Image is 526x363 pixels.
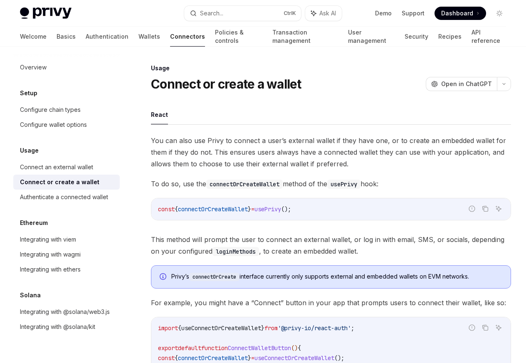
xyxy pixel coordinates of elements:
code: connectOrCreateWallet [206,180,283,189]
a: Policies & controls [215,27,262,47]
a: Configure wallet options [13,117,120,132]
span: useConnectOrCreateWallet [254,354,334,362]
button: Toggle dark mode [493,7,506,20]
h1: Connect or create a wallet [151,77,301,91]
span: const [158,354,175,362]
div: Connect or create a wallet [20,177,99,187]
code: connectOrCreate [189,273,240,281]
div: Integrating with wagmi [20,249,81,259]
h5: Setup [20,88,37,98]
span: (); [334,354,344,362]
span: Ask AI [319,9,336,17]
span: = [251,205,254,213]
div: Authenticate a connected wallet [20,192,108,202]
span: import [158,324,178,332]
img: light logo [20,7,72,19]
button: Report incorrect code [467,203,477,214]
div: Connect an external wallet [20,162,93,172]
button: Search...CtrlK [184,6,301,21]
a: Integrating with @solana/kit [13,319,120,334]
span: '@privy-io/react-auth' [278,324,351,332]
button: React [151,105,168,124]
a: Connectors [170,27,205,47]
button: Copy the contents from the code block [480,322,491,333]
h5: Ethereum [20,218,48,228]
span: (); [281,205,291,213]
code: loginMethods [212,247,259,256]
a: Connect an external wallet [13,160,120,175]
span: { [298,344,301,352]
a: Configure chain types [13,102,120,117]
button: Ask AI [305,6,342,21]
a: Authentication [86,27,128,47]
a: Demo [375,9,392,17]
span: ; [351,324,354,332]
button: Report incorrect code [467,322,477,333]
span: ConnectWalletButton [228,344,291,352]
span: useConnectOrCreateWallet [181,324,261,332]
a: User management [348,27,395,47]
span: const [158,205,175,213]
a: Connect or create a wallet [13,175,120,190]
a: Basics [57,27,76,47]
span: () [291,344,298,352]
a: Authenticate a connected wallet [13,190,120,205]
div: Integrating with ethers [20,264,81,274]
svg: Info [160,273,168,282]
a: Recipes [438,27,462,47]
button: Ask AI [493,203,504,214]
div: Integrating with @solana/kit [20,322,95,332]
div: Integrating with @solana/web3.js [20,307,110,317]
span: This method will prompt the user to connect an external wallet, or log in with email, SMS, or soc... [151,234,511,257]
a: Integrating with @solana/web3.js [13,304,120,319]
a: Support [402,9,425,17]
div: Search... [200,8,223,18]
span: Privy’s interface currently only supports external and embedded wallets on EVM networks. [171,272,502,281]
span: export [158,344,178,352]
button: Ask AI [493,322,504,333]
div: Configure chain types [20,105,81,115]
span: Ctrl K [284,10,296,17]
a: Integrating with viem [13,232,120,247]
h5: Usage [20,146,39,156]
span: Open in ChatGPT [441,80,492,88]
a: API reference [472,27,506,47]
button: Open in ChatGPT [426,77,497,91]
a: Wallets [138,27,160,47]
a: Welcome [20,27,47,47]
a: Overview [13,60,120,75]
div: Integrating with viem [20,235,76,244]
a: Dashboard [435,7,486,20]
span: = [251,354,254,362]
button: Copy the contents from the code block [480,203,491,214]
span: } [261,324,264,332]
span: } [248,354,251,362]
div: Overview [20,62,47,72]
span: function [201,344,228,352]
span: For example, you might have a “Connect” button in your app that prompts users to connect their wa... [151,297,511,309]
h5: Solana [20,290,41,300]
span: { [175,205,178,213]
span: connectOrCreateWallet [178,354,248,362]
a: Integrating with ethers [13,262,120,277]
span: connectOrCreateWallet [178,205,248,213]
span: Dashboard [441,9,473,17]
span: To do so, use the method of the hook: [151,178,511,190]
span: { [178,324,181,332]
a: Transaction management [272,27,338,47]
a: Security [405,27,428,47]
div: Usage [151,64,511,72]
code: usePrivy [327,180,361,189]
a: Integrating with wagmi [13,247,120,262]
div: Configure wallet options [20,120,87,130]
span: You can also use Privy to connect a user’s external wallet if they have one, or to create an embe... [151,135,511,170]
span: from [264,324,278,332]
span: default [178,344,201,352]
span: } [248,205,251,213]
span: { [175,354,178,362]
span: usePrivy [254,205,281,213]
